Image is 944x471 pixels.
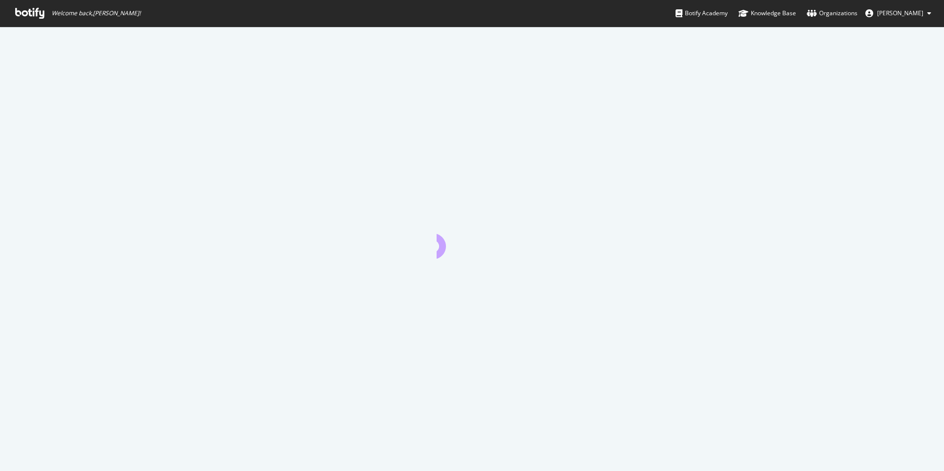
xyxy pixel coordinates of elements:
[52,9,141,17] span: Welcome back, [PERSON_NAME] !
[676,8,728,18] div: Botify Academy
[807,8,857,18] div: Organizations
[738,8,796,18] div: Knowledge Base
[437,223,507,259] div: animation
[857,5,939,21] button: [PERSON_NAME]
[877,9,923,17] span: Abbey Spisz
